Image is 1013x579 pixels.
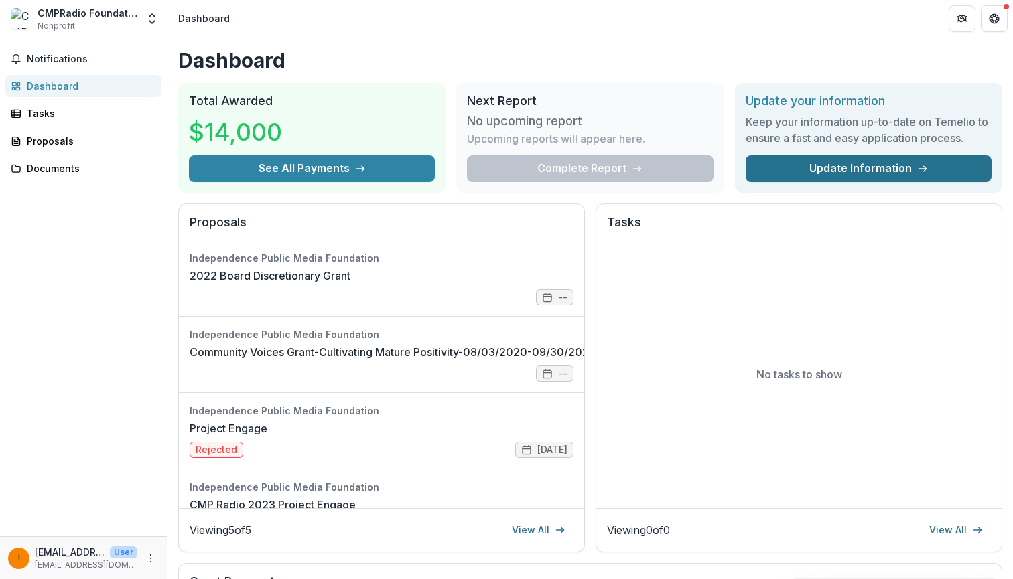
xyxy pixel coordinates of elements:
[143,550,159,566] button: More
[190,215,573,240] h2: Proposals
[110,546,137,558] p: User
[173,9,235,28] nav: breadcrumb
[504,519,573,541] a: View All
[949,5,975,32] button: Partners
[5,48,161,70] button: Notifications
[921,519,991,541] a: View All
[746,114,992,146] h3: Keep your information up-to-date on Temelio to ensure a fast and easy application process.
[190,497,356,513] a: CMP Radio 2023 Project Engage
[190,344,594,360] a: Community Voices Grant-Cultivating Mature Positivity-08/03/2020-09/30/2021
[18,554,20,562] div: info@cmpradio.net
[11,8,32,29] img: CMPRadio Foundation
[143,5,161,32] button: Open entity switcher
[27,134,151,148] div: Proposals
[27,79,151,93] div: Dashboard
[756,366,842,382] p: No tasks to show
[607,215,991,240] h2: Tasks
[27,161,151,175] div: Documents
[467,131,645,147] p: Upcoming reports will appear here.
[178,48,1002,72] h1: Dashboard
[981,5,1008,32] button: Get Help
[5,75,161,97] a: Dashboard
[38,20,75,32] span: Nonprofit
[189,94,435,108] h2: Total Awarded
[5,102,161,125] a: Tasks
[467,94,713,108] h2: Next Report
[746,155,992,182] a: Update Information
[35,545,105,559] p: [EMAIL_ADDRESS][DOMAIN_NAME]
[27,54,156,65] span: Notifications
[746,94,992,108] h2: Update your information
[189,114,289,150] h3: $14,000
[607,522,670,538] p: Viewing 0 of 0
[5,157,161,179] a: Documents
[190,268,350,284] a: 2022 Board Discretionary Grant
[35,559,137,571] p: [EMAIL_ADDRESS][DOMAIN_NAME]
[467,114,582,129] h3: No upcoming report
[27,106,151,120] div: Tasks
[190,522,251,538] p: Viewing 5 of 5
[38,6,137,20] div: CMPRadio Foundation
[190,420,267,436] a: Project Engage
[189,155,435,182] button: See All Payments
[5,130,161,152] a: Proposals
[178,11,230,25] div: Dashboard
